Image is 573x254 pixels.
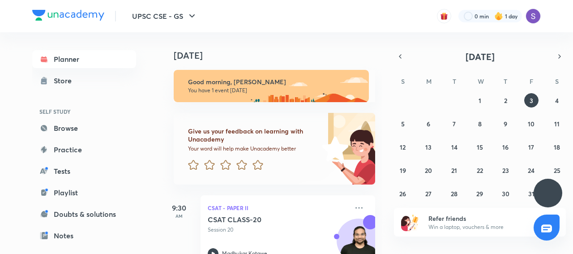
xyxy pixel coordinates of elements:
[502,189,509,198] abbr: October 30, 2025
[528,166,535,175] abbr: October 24, 2025
[425,189,432,198] abbr: October 27, 2025
[427,120,430,128] abbr: October 6, 2025
[473,163,487,177] button: October 22, 2025
[54,75,77,86] div: Store
[396,116,410,131] button: October 5, 2025
[494,12,503,21] img: streak
[498,116,513,131] button: October 9, 2025
[421,186,436,201] button: October 27, 2025
[453,77,456,86] abbr: Tuesday
[451,166,457,175] abbr: October 21, 2025
[447,186,462,201] button: October 28, 2025
[550,140,564,154] button: October 18, 2025
[437,9,451,23] button: avatar
[401,77,405,86] abbr: Sunday
[479,96,481,105] abbr: October 1, 2025
[32,119,136,137] a: Browse
[528,143,534,151] abbr: October 17, 2025
[498,93,513,108] button: October 2, 2025
[554,120,560,128] abbr: October 11, 2025
[504,77,507,86] abbr: Thursday
[524,140,539,154] button: October 17, 2025
[466,51,495,63] span: [DATE]
[453,120,456,128] abbr: October 7, 2025
[554,143,560,151] abbr: October 18, 2025
[524,186,539,201] button: October 31, 2025
[473,93,487,108] button: October 1, 2025
[530,96,533,105] abbr: October 3, 2025
[400,143,406,151] abbr: October 12, 2025
[32,72,136,90] a: Store
[440,12,448,20] img: avatar
[555,96,559,105] abbr: October 4, 2025
[188,145,319,152] p: Your word will help make Unacademy better
[291,113,375,185] img: feedback_image
[554,166,560,175] abbr: October 25, 2025
[473,116,487,131] button: October 8, 2025
[528,120,535,128] abbr: October 10, 2025
[550,116,564,131] button: October 11, 2025
[428,214,539,223] h6: Refer friends
[498,186,513,201] button: October 30, 2025
[550,163,564,177] button: October 25, 2025
[208,202,348,213] p: CSAT - Paper II
[504,96,507,105] abbr: October 2, 2025
[473,140,487,154] button: October 15, 2025
[127,7,203,25] button: UPSC CSE - GS
[421,116,436,131] button: October 6, 2025
[526,9,541,24] img: Satnam Singh
[451,143,458,151] abbr: October 14, 2025
[174,50,384,61] h4: [DATE]
[401,213,419,231] img: referral
[550,93,564,108] button: October 4, 2025
[401,120,405,128] abbr: October 5, 2025
[32,184,136,202] a: Playlist
[396,163,410,177] button: October 19, 2025
[32,10,104,23] a: Company Logo
[396,140,410,154] button: October 12, 2025
[524,93,539,108] button: October 3, 2025
[451,189,458,198] abbr: October 28, 2025
[161,202,197,213] h5: 9:30
[421,140,436,154] button: October 13, 2025
[425,143,432,151] abbr: October 13, 2025
[504,120,507,128] abbr: October 9, 2025
[473,186,487,201] button: October 29, 2025
[524,116,539,131] button: October 10, 2025
[478,77,484,86] abbr: Wednesday
[188,127,319,143] h6: Give us your feedback on learning with Unacademy
[188,87,361,94] p: You have 1 event [DATE]
[208,226,348,234] p: Session 20
[426,77,432,86] abbr: Monday
[425,166,432,175] abbr: October 20, 2025
[477,166,483,175] abbr: October 22, 2025
[498,163,513,177] button: October 23, 2025
[502,166,509,175] abbr: October 23, 2025
[32,227,136,245] a: Notes
[396,186,410,201] button: October 26, 2025
[476,189,483,198] abbr: October 29, 2025
[32,141,136,159] a: Practice
[477,143,483,151] abbr: October 15, 2025
[32,104,136,119] h6: SELF STUDY
[188,78,361,86] h6: Good morning, [PERSON_NAME]
[524,163,539,177] button: October 24, 2025
[208,215,319,224] h5: CSAT CLASS-20
[32,205,136,223] a: Doubts & solutions
[400,166,406,175] abbr: October 19, 2025
[406,50,553,63] button: [DATE]
[555,77,559,86] abbr: Saturday
[32,50,136,68] a: Planner
[32,162,136,180] a: Tests
[447,140,462,154] button: October 14, 2025
[447,163,462,177] button: October 21, 2025
[447,116,462,131] button: October 7, 2025
[421,163,436,177] button: October 20, 2025
[478,120,482,128] abbr: October 8, 2025
[428,223,539,231] p: Win a laptop, vouchers & more
[530,77,533,86] abbr: Friday
[32,10,104,21] img: Company Logo
[399,189,406,198] abbr: October 26, 2025
[498,140,513,154] button: October 16, 2025
[502,143,509,151] abbr: October 16, 2025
